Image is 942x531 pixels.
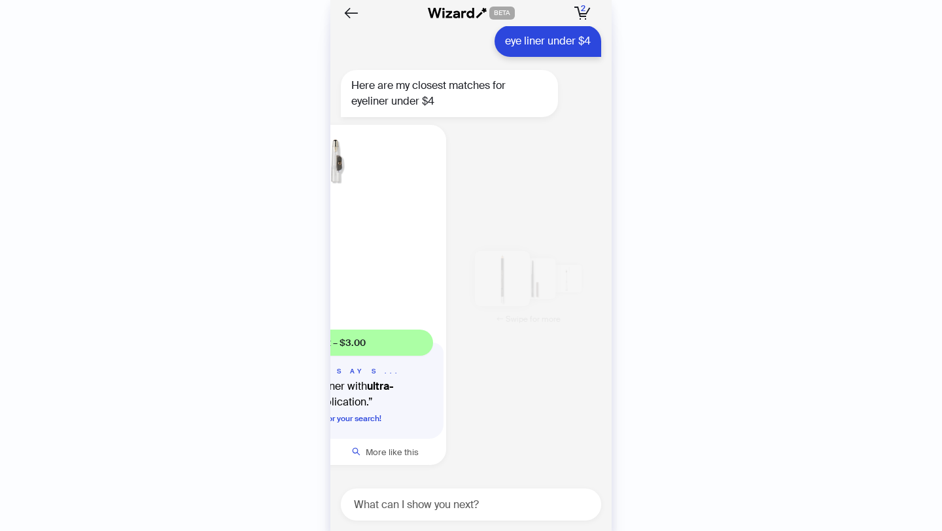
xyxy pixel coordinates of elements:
[366,447,419,458] span: More like this
[324,439,447,465] button: More like this
[445,313,612,325] div: ← Swipe for more
[352,447,360,456] span: search
[581,3,585,14] span: 2
[489,7,515,20] span: BETA
[341,70,558,117] div: Here are my closest matches for eyeliner under $4
[495,26,601,57] div: eye liner under $4
[341,3,362,24] button: Back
